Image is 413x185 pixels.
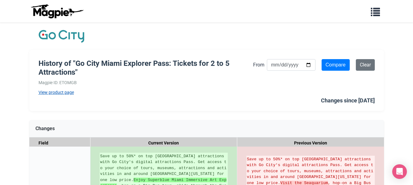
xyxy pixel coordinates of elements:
[322,59,350,71] input: Compare
[39,59,253,77] h1: History of "Go City Miami Explorer Pass: Tickets for 2 to 5 Attractions"
[29,4,84,19] img: logo-ab69f6fb50320c5b225c76a69d11143b.png
[29,137,90,149] div: Field
[253,61,264,69] label: From
[29,120,384,137] div: Changes
[39,79,253,86] div: Magpie ID: ETOMGB
[39,29,84,44] img: Company Logo
[321,96,375,105] div: Changes since [DATE]
[356,59,375,71] a: Clear
[237,137,384,149] div: Previous Version
[90,137,237,149] div: Current Version
[39,89,253,96] a: View product page
[392,164,407,179] div: Open Intercom Messenger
